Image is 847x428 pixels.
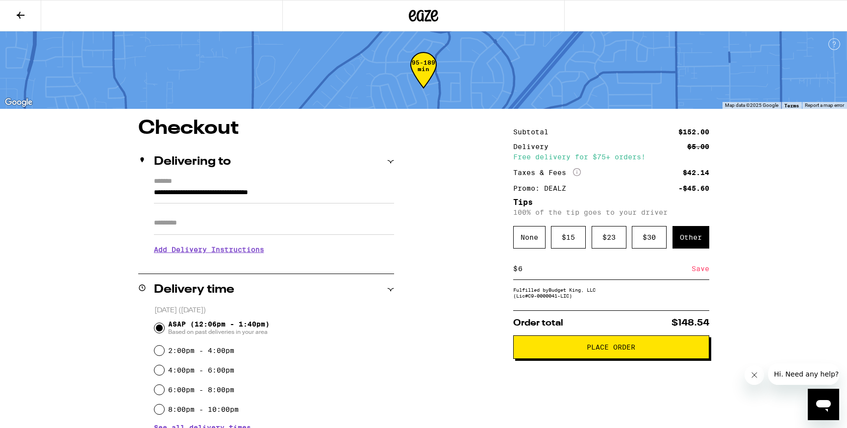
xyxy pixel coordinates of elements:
span: $148.54 [672,319,709,327]
h5: Tips [513,199,709,206]
span: Order total [513,319,563,327]
div: Fulfilled by Budget King, LLC (Lic# C9-0000041-LIC ) [513,287,709,299]
iframe: Close message [745,365,764,385]
div: $42.14 [683,169,709,176]
div: Other [673,226,709,249]
img: Google [2,96,35,109]
a: Open this area in Google Maps (opens a new window) [2,96,35,109]
div: $ 23 [592,226,626,249]
div: Promo: DEALZ [513,185,573,192]
p: 100% of the tip goes to your driver [513,208,709,216]
label: 2:00pm - 4:00pm [168,347,234,354]
span: Map data ©2025 Google [725,102,778,108]
div: $ [513,258,518,279]
a: Terms [784,102,799,108]
h3: Add Delivery Instructions [154,238,394,261]
div: $5.00 [687,143,709,150]
div: $ 30 [632,226,667,249]
iframe: Message from company [768,363,839,385]
button: Place Order [513,335,709,359]
div: Taxes & Fees [513,168,581,177]
h2: Delivering to [154,156,231,168]
div: 95-189 min [410,59,437,96]
label: 4:00pm - 6:00pm [168,366,234,374]
label: 8:00pm - 10:00pm [168,405,239,413]
div: $152.00 [678,128,709,135]
div: $ 15 [551,226,586,249]
span: Based on past deliveries in your area [168,328,270,336]
span: ASAP (12:06pm - 1:40pm) [168,320,270,336]
label: 6:00pm - 8:00pm [168,386,234,394]
h1: Checkout [138,119,394,138]
span: Place Order [587,344,635,351]
p: [DATE] ([DATE]) [154,306,394,315]
div: -$45.60 [678,185,709,192]
div: Save [692,258,709,279]
iframe: Button to launch messaging window [808,389,839,420]
div: Subtotal [513,128,555,135]
h2: Delivery time [154,284,234,296]
div: Free delivery for $75+ orders! [513,153,709,160]
div: None [513,226,546,249]
div: Delivery [513,143,555,150]
p: We'll contact you at [PHONE_NUMBER] when we arrive [154,261,394,269]
input: 0 [518,264,692,273]
a: Report a map error [805,102,844,108]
